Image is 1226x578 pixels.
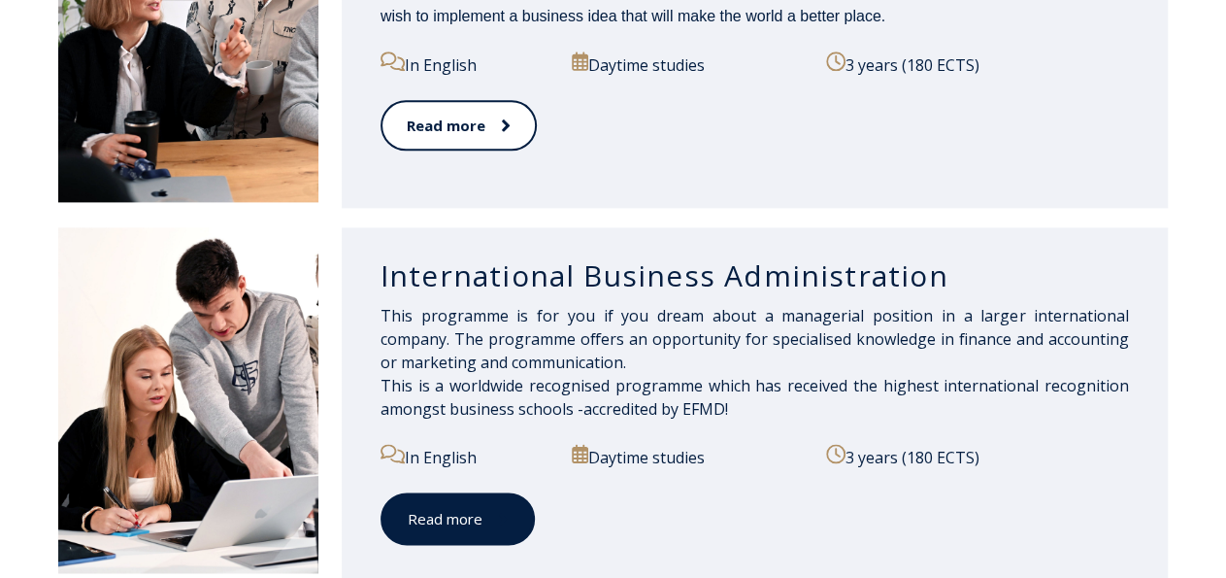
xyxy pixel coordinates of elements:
[381,100,537,152] a: Read more
[58,227,318,574] img: International Business Administration
[572,51,811,77] p: Daytime studies
[826,51,1129,77] p: 3 years (180 ECTS)
[381,257,1129,294] h3: International Business Administration
[381,305,1129,420] span: This programme is for you if you dream about a managerial position in a larger international comp...
[381,444,555,469] p: In English
[381,51,555,77] p: In English
[583,398,725,420] a: accredited by EFMD
[381,493,535,546] a: Read more
[572,444,811,469] p: Daytime studies
[826,444,1129,469] p: 3 years (180 ECTS)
